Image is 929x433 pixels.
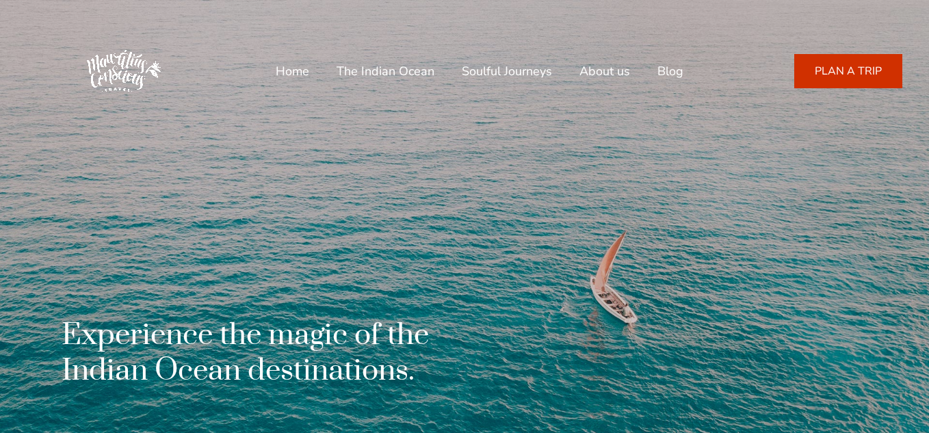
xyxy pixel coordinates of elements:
[276,55,309,88] a: Home
[579,55,630,88] a: About us
[462,55,552,88] a: Soulful Journeys
[337,55,434,88] a: The Indian Ocean
[657,55,683,88] a: Blog
[62,317,430,389] h1: Experience the magic of the Indian Ocean destinations.
[794,54,902,88] a: PLAN A TRIP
